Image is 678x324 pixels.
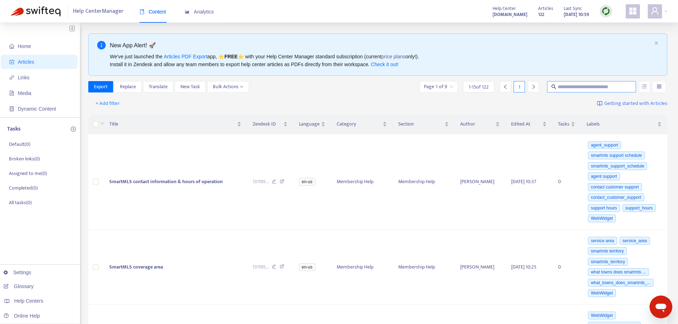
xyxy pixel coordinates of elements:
span: appstore [629,7,637,15]
button: + Add filter [90,98,125,109]
span: Tasks [558,120,569,128]
div: New App Alert! 🚀 [110,41,652,50]
span: smartmls support schedule [588,152,645,159]
th: Tasks [552,115,581,134]
button: New Task [175,81,206,92]
span: Help Center Manager [73,5,123,18]
th: Zendesk ID [247,115,293,134]
span: Links [18,75,30,80]
span: service area [588,237,617,245]
span: Home [18,43,31,49]
span: WebWidget [588,289,616,297]
button: Bulk Actionsdown [207,81,249,92]
span: en-us [299,263,315,271]
a: Check it out! [371,62,399,67]
span: Last Sync [564,5,582,12]
a: Online Help [4,313,40,319]
span: Analytics [185,9,214,15]
button: unordered-list [639,81,650,92]
span: service_area [620,237,650,245]
span: Getting started with Articles [604,100,667,108]
span: support_hours [622,204,656,212]
a: Getting started with Articles [597,98,667,109]
span: Labels [587,120,656,128]
span: [DATE] 10:37 [511,177,536,186]
span: Zendesk ID [253,120,282,128]
span: area-chart [185,9,190,14]
img: sync.dc5367851b00ba804db3.png [601,7,610,16]
td: [PERSON_NAME] [454,230,506,304]
span: account-book [9,59,14,64]
span: user [651,7,659,15]
span: Author [460,120,494,128]
span: Help Center [493,5,516,12]
p: Tasks [7,125,21,133]
span: Articles [18,59,34,65]
span: plus-circle [71,127,76,132]
span: + Add filter [95,99,120,108]
th: Labels [581,115,667,134]
span: right [531,84,536,89]
span: close [654,41,658,45]
span: home [9,44,14,49]
span: Title [109,120,236,128]
span: info-circle [97,41,106,49]
span: en-us [299,178,315,186]
span: left [503,84,508,89]
button: Export [88,81,113,92]
span: Edited At [511,120,541,128]
span: link [9,75,14,80]
div: We've just launched the app, ⭐ ⭐️ with your Help Center Manager standard subscription (current on... [110,53,652,68]
span: Category [337,120,381,128]
img: image-link [597,101,603,106]
span: agent support [588,172,620,180]
strong: [DOMAIN_NAME] [493,11,527,18]
td: Membership Help [331,230,393,304]
span: smartmls_territory [588,258,628,266]
span: Media [18,90,31,96]
td: 0 [552,230,581,304]
span: what towns does smartmls ... [588,268,649,276]
span: smartmls_support_schedule [588,162,647,170]
span: WebWidget [588,312,616,319]
span: 131195 ... [253,178,269,186]
p: Assigned to me ( 0 ) [9,170,47,177]
span: Replace [120,83,136,91]
span: Language [299,120,320,128]
span: unordered-list [642,84,647,89]
span: Help Centers [14,298,43,304]
span: agent_support [588,141,621,149]
a: Glossary [4,283,33,289]
button: Translate [143,81,173,92]
th: Section [393,115,454,134]
span: search [551,84,556,89]
td: Membership Help [393,134,454,230]
th: Language [293,115,331,134]
img: Swifteq [11,6,61,16]
strong: [DATE] 10:59 [564,11,589,18]
td: 0 [552,134,581,230]
a: Settings [4,270,31,275]
span: what_towns_does_smartmls_... [588,279,653,287]
span: Articles [538,5,553,12]
span: Bulk Actions [213,83,243,91]
span: Section [398,120,443,128]
th: Title [104,115,247,134]
span: Export [94,83,107,91]
span: Translate [149,83,168,91]
span: SmartMLS coverage area [109,263,163,271]
b: FREE [224,54,237,59]
td: Membership Help [331,134,393,230]
span: down [240,85,243,89]
p: Completed ( 0 ) [9,184,38,192]
span: container [9,106,14,111]
span: contact_customer_support [588,193,644,201]
span: contact customer support [588,183,642,191]
span: Dynamic Content [18,106,56,112]
span: smartmls territory [588,247,627,255]
span: book [140,9,144,14]
span: [DATE] 10:25 [511,263,536,271]
a: Articles PDF Export [164,54,207,59]
th: Category [331,115,393,134]
th: Author [454,115,506,134]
